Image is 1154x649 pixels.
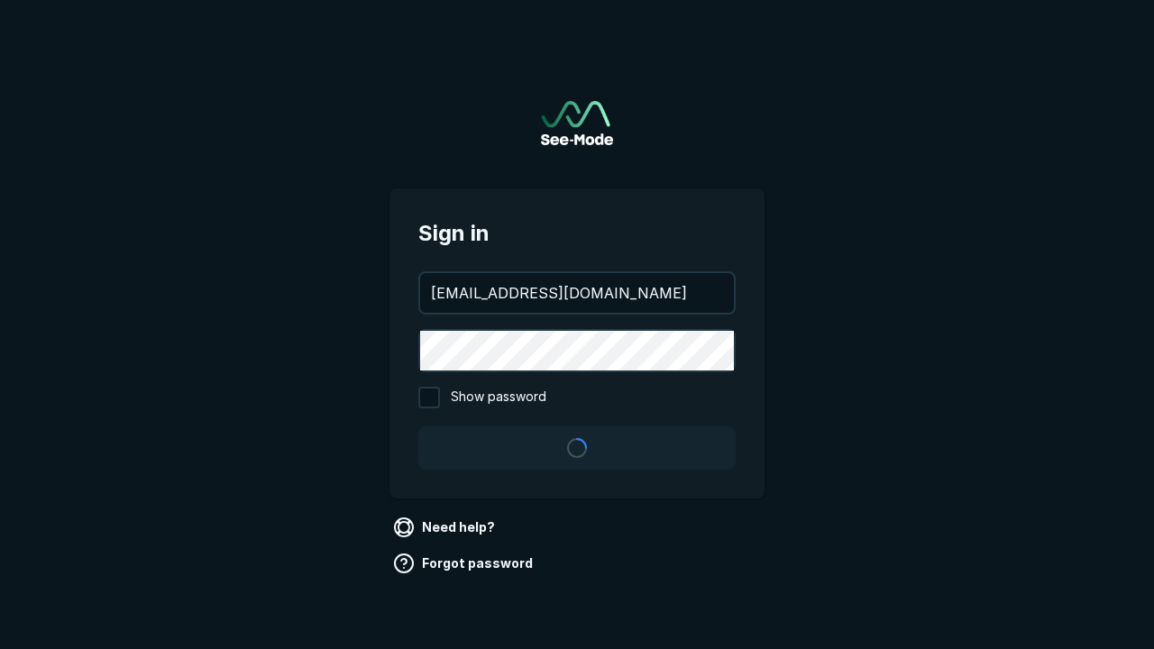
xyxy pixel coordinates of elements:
img: See-Mode Logo [541,101,613,145]
span: Sign in [418,217,736,250]
span: Show password [451,387,546,408]
input: your@email.com [420,273,734,313]
a: Need help? [389,513,502,542]
a: Go to sign in [541,101,613,145]
a: Forgot password [389,549,540,578]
